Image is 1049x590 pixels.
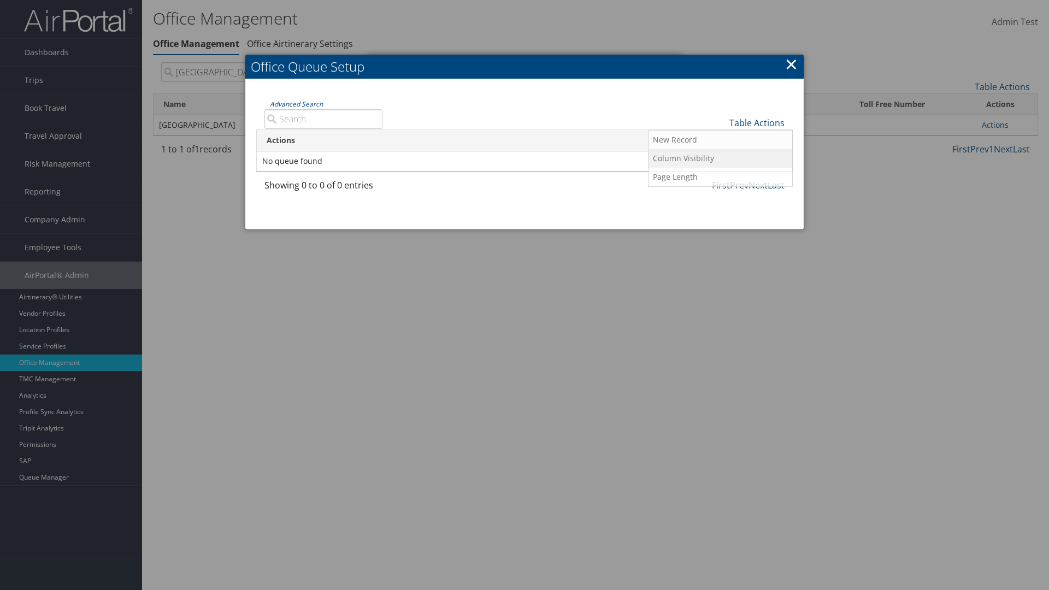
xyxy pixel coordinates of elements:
a: New Record [649,131,792,149]
a: Advanced Search [270,99,323,109]
a: Page Length [649,168,792,186]
a: Table Actions [729,117,785,129]
a: Next [749,179,768,191]
th: Actions [257,130,792,151]
input: Advanced Search [264,109,382,129]
a: Last [768,179,785,191]
a: × [785,53,798,75]
a: Column Visibility [649,149,792,168]
div: Showing 0 to 0 of 0 entries [264,179,382,197]
td: No queue found [257,151,792,171]
a: First [712,179,730,191]
a: Prev [730,179,749,191]
h2: Office Queue Setup [245,55,804,79]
